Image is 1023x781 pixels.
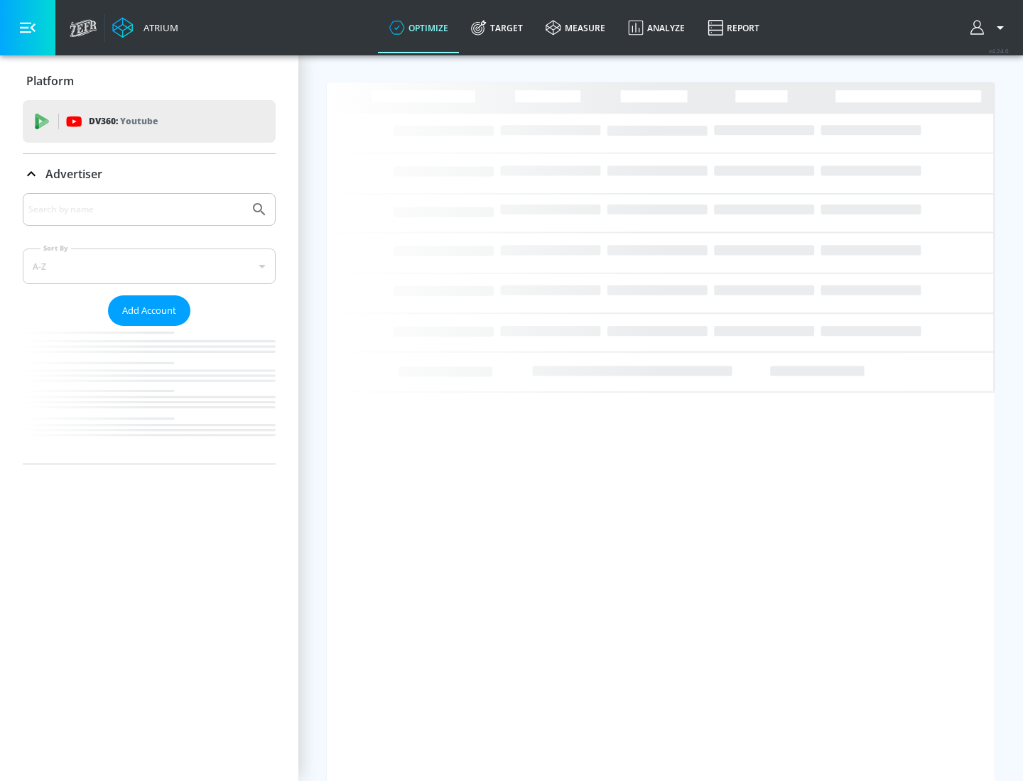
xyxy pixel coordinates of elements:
[460,2,534,53] a: Target
[26,73,74,89] p: Platform
[108,295,190,326] button: Add Account
[89,114,158,129] p: DV360:
[378,2,460,53] a: optimize
[120,114,158,129] p: Youtube
[138,21,178,34] div: Atrium
[28,200,244,219] input: Search by name
[122,302,176,319] span: Add Account
[23,100,276,143] div: DV360: Youtube
[45,166,102,182] p: Advertiser
[112,17,178,38] a: Atrium
[534,2,617,53] a: measure
[989,47,1009,55] span: v 4.24.0
[617,2,696,53] a: Analyze
[23,61,276,101] div: Platform
[23,154,276,194] div: Advertiser
[23,193,276,464] div: Advertiser
[40,244,71,253] label: Sort By
[696,2,771,53] a: Report
[23,326,276,464] nav: list of Advertiser
[23,248,276,284] div: A-Z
